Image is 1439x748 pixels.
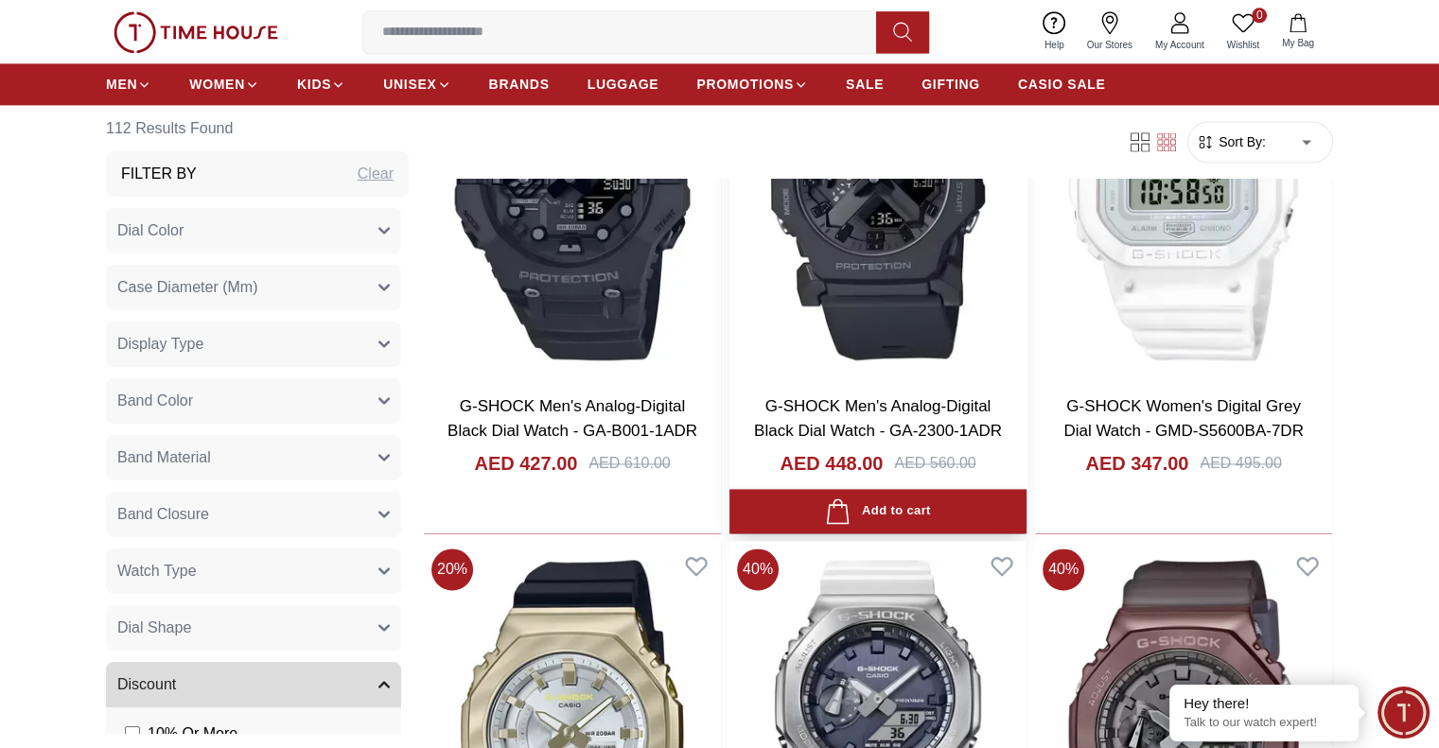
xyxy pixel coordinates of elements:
span: Wishlist [1220,38,1267,52]
button: Dial Color [106,208,401,253]
button: My Bag [1271,9,1325,54]
a: WOMEN [189,67,259,101]
a: LUGGAGE [588,67,659,101]
h4: AED 427.00 [474,450,577,477]
h3: Filter By [121,163,197,185]
span: MEN [106,75,137,94]
h4: AED 448.00 [780,450,883,477]
a: Help [1033,8,1076,56]
span: My Account [1148,38,1212,52]
button: Case Diameter (Mm) [106,265,401,310]
button: Band Color [106,378,401,424]
img: ... [114,11,278,53]
div: Clear [358,163,394,185]
span: Discount [117,673,176,696]
span: Dial Color [117,219,184,242]
a: Our Stores [1076,8,1144,56]
span: SALE [846,75,884,94]
div: AED 495.00 [1200,452,1281,475]
span: KIDS [297,75,331,94]
span: My Bag [1274,36,1322,50]
button: Band Material [106,435,401,480]
span: Watch Type [117,560,197,583]
div: Add to cart [825,498,930,524]
a: G-SHOCK Men's Analog-Digital Black Dial Watch - GA-B001-1ADR [447,397,697,440]
a: G-SHOCK Men's Analog-Digital Black Dial Watch - GA-2300-1ADR [754,397,1002,440]
button: Band Closure [106,492,401,537]
a: CASIO SALE [1018,67,1106,101]
div: AED 560.00 [894,452,975,475]
span: PROMOTIONS [696,75,794,94]
div: AED 610.00 [588,452,670,475]
span: WOMEN [189,75,245,94]
span: GIFTING [921,75,980,94]
div: Hey there! [1184,694,1344,713]
span: Case Diameter (Mm) [117,276,257,299]
span: Our Stores [1079,38,1140,52]
span: UNISEX [383,75,436,94]
button: Discount [106,662,401,707]
span: Sort By: [1215,132,1266,151]
span: Band Closure [117,503,209,526]
a: UNISEX [383,67,450,101]
button: Dial Shape [106,605,401,651]
a: PROMOTIONS [696,67,808,101]
h4: AED 347.00 [1085,450,1188,477]
span: 40 % [737,548,779,590]
span: Dial Shape [117,617,191,639]
a: GIFTING [921,67,980,101]
a: BRANDS [489,67,550,101]
div: Chat Widget [1378,687,1430,739]
h6: 112 Results Found [106,106,409,151]
button: Sort By: [1196,132,1266,151]
span: 20 % [431,548,473,590]
span: CASIO SALE [1018,75,1106,94]
button: Add to cart [729,489,1027,533]
span: Display Type [117,333,203,356]
span: 10 % Or More [148,722,237,745]
a: G-SHOCK Women's Digital Grey Dial Watch - GMD-S5600BA-7DR [1063,397,1304,440]
a: KIDS [297,67,345,101]
span: LUGGAGE [588,75,659,94]
span: Band Color [117,390,193,412]
input: 10% Or More [125,726,140,741]
a: MEN [106,67,151,101]
button: Watch Type [106,548,401,594]
span: BRANDS [489,75,550,94]
p: Talk to our watch expert! [1184,715,1344,731]
button: Display Type [106,322,401,367]
span: Help [1037,38,1072,52]
span: Band Material [117,446,211,469]
a: SALE [846,67,884,101]
span: 40 % [1043,548,1084,590]
a: 0Wishlist [1216,8,1271,56]
span: 0 [1252,8,1267,23]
